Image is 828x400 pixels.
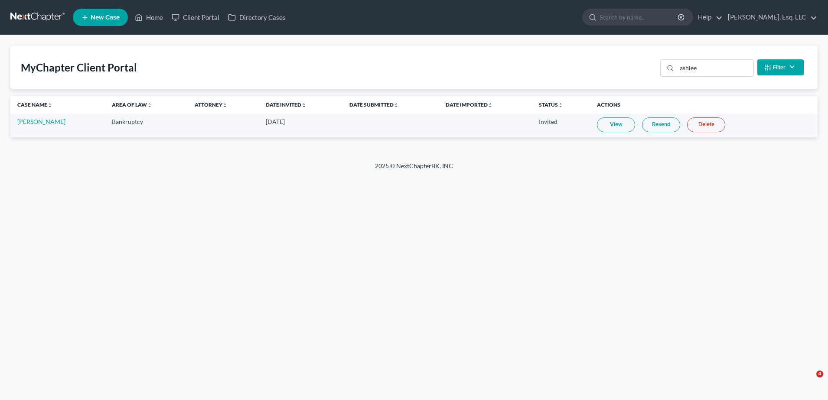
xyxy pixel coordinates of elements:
[167,10,224,25] a: Client Portal
[17,101,52,108] a: Case Nameunfold_more
[488,103,493,108] i: unfold_more
[642,117,680,132] a: Resend
[130,10,167,25] a: Home
[21,61,137,75] div: MyChapter Client Portal
[446,101,493,108] a: Date Importedunfold_more
[394,103,399,108] i: unfold_more
[532,114,590,137] td: Invited
[105,114,188,137] td: Bankruptcy
[301,103,306,108] i: unfold_more
[816,371,823,377] span: 4
[266,101,306,108] a: Date Invitedunfold_more
[147,103,152,108] i: unfold_more
[167,162,661,177] div: 2025 © NextChapterBK, INC
[349,101,399,108] a: Date Submittedunfold_more
[694,10,723,25] a: Help
[799,371,819,391] iframe: Intercom live chat
[222,103,228,108] i: unfold_more
[724,10,817,25] a: [PERSON_NAME], Esq. LLC
[600,9,679,25] input: Search by name...
[677,60,753,76] input: Search...
[757,59,804,75] button: Filter
[47,103,52,108] i: unfold_more
[558,103,563,108] i: unfold_more
[687,117,725,132] a: Delete
[112,101,152,108] a: Area of Lawunfold_more
[539,101,563,108] a: Statusunfold_more
[224,10,290,25] a: Directory Cases
[590,96,818,114] th: Actions
[17,118,65,125] a: [PERSON_NAME]
[597,117,635,132] a: View
[91,14,120,21] span: New Case
[266,118,285,125] span: [DATE]
[195,101,228,108] a: Attorneyunfold_more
